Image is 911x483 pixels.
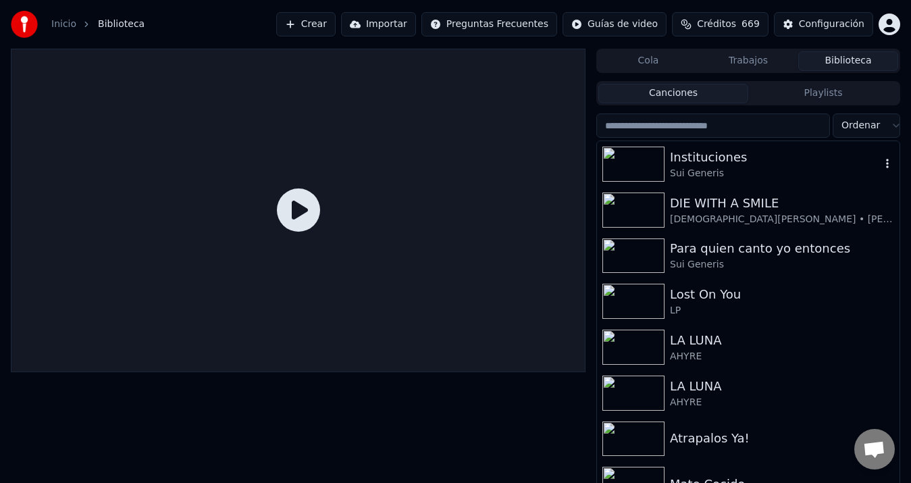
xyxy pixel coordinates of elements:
div: Chat abierto [854,429,895,469]
div: Para quien canto yo entonces [670,239,894,258]
div: LP [670,304,894,317]
div: Lost On You [670,285,894,304]
button: Playlists [748,84,898,103]
div: Sui Generis [670,258,894,272]
div: [DEMOGRAPHIC_DATA][PERSON_NAME] • [PERSON_NAME] [670,213,894,226]
div: Atrapalos Ya! [670,429,894,448]
a: Inicio [51,18,76,31]
div: LA LUNA [670,377,894,396]
button: Canciones [598,84,748,103]
span: Biblioteca [98,18,145,31]
button: Configuración [774,12,873,36]
span: Ordenar [841,119,880,132]
span: 669 [741,18,760,31]
div: Configuración [799,18,864,31]
button: Importar [341,12,416,36]
div: AHYRE [670,350,894,363]
div: DIE WITH A SMILE [670,194,894,213]
div: LA LUNA [670,331,894,350]
div: AHYRE [670,396,894,409]
button: Trabajos [698,51,798,71]
button: Créditos669 [672,12,769,36]
nav: breadcrumb [51,18,145,31]
img: youka [11,11,38,38]
span: Créditos [697,18,736,31]
button: Crear [276,12,336,36]
div: Instituciones [670,148,881,167]
button: Biblioteca [798,51,898,71]
button: Preguntas Frecuentes [421,12,557,36]
div: Sui Generis [670,167,881,180]
button: Cola [598,51,698,71]
button: Guías de video [563,12,667,36]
